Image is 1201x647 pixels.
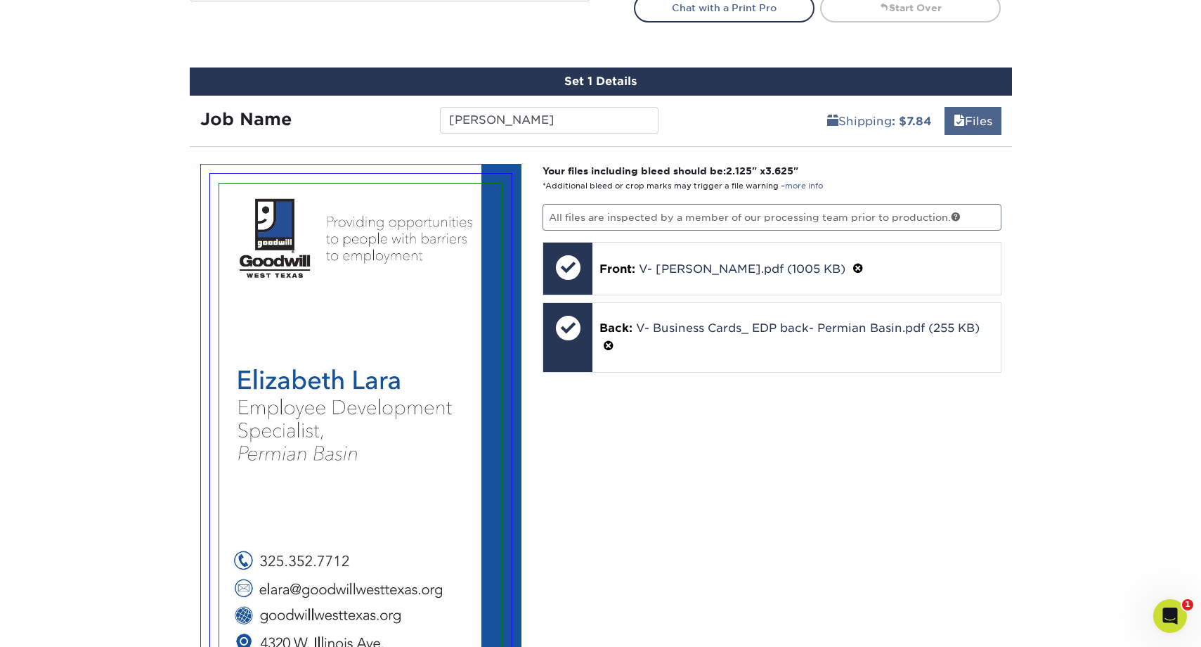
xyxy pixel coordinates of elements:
[892,115,932,128] b: : $7.84
[200,109,292,129] strong: Job Name
[636,321,980,335] a: V- Business Cards_ EDP back- Permian Basin.pdf (255 KB)
[1153,599,1187,633] iframe: Intercom live chat
[818,107,941,135] a: Shipping: $7.84
[765,165,793,177] span: 3.625
[827,115,838,128] span: shipping
[599,262,635,276] span: Front:
[599,321,632,335] span: Back:
[1182,599,1193,610] span: 1
[543,181,823,191] small: *Additional bleed or crop marks may trigger a file warning –
[543,204,1001,231] p: All files are inspected by a member of our processing team prior to production.
[944,107,1001,135] a: Files
[726,165,752,177] span: 2.125
[639,262,845,276] a: V- [PERSON_NAME].pdf (1005 KB)
[543,165,798,177] strong: Your files including bleed should be: " x "
[785,181,823,191] a: more info
[440,107,658,134] input: Enter a job name
[954,115,965,128] span: files
[190,68,1012,96] div: Set 1 Details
